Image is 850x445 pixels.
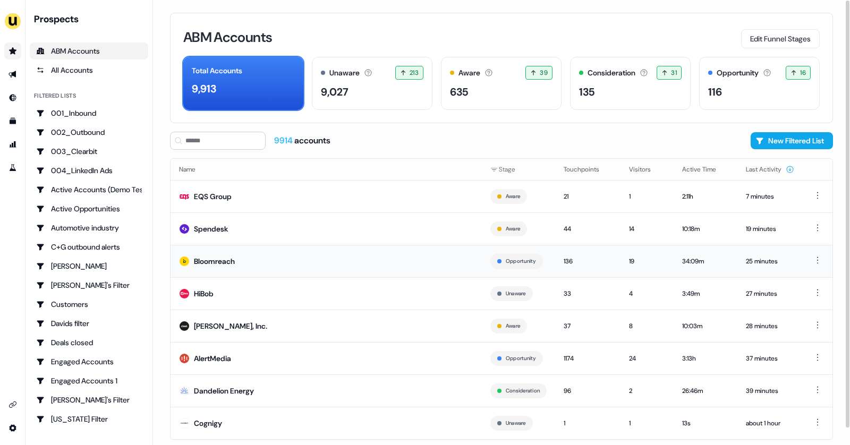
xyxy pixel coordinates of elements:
a: Go to Davids filter [30,315,148,332]
div: [PERSON_NAME], Inc. [194,321,267,331]
a: Go to prospects [4,42,21,59]
a: Go to 004_LinkedIn Ads [30,162,148,179]
div: 135 [579,84,594,100]
div: Davids filter [36,318,142,329]
div: 004_LinkedIn Ads [36,165,142,176]
a: Go to integrations [4,420,21,437]
span: 16 [800,67,806,78]
div: 37 [564,321,612,331]
button: Unaware [506,418,526,428]
div: Consideration [588,67,635,79]
div: 96 [564,386,612,396]
div: 9,027 [321,84,348,100]
div: Prospects [34,13,148,25]
button: Edit Funnel Stages [741,29,820,48]
a: Go to Active Accounts (Demo Test) [30,181,148,198]
div: [US_STATE] Filter [36,414,142,424]
a: Go to Engaged Accounts [30,353,148,370]
div: [PERSON_NAME] [36,261,142,271]
div: Automotive industry [36,222,142,233]
div: AlertMedia [194,353,231,364]
div: 19 minutes [746,224,794,234]
div: Unaware [329,67,360,79]
div: C+G outbound alerts [36,242,142,252]
div: 28 minutes [746,321,794,331]
div: HiBob [194,288,214,299]
span: 213 [410,67,419,78]
div: Active Accounts (Demo Test) [36,184,142,195]
div: Cognigy [194,418,222,429]
a: Go to integrations [4,396,21,413]
div: 1 [629,418,665,429]
a: Go to C+G outbound alerts [30,238,148,255]
div: 3:49m [682,288,729,299]
div: 1 [629,191,665,202]
div: 39 minutes [746,386,794,396]
a: Go to 003_Clearbit [30,143,148,160]
a: Go to Deals closed [30,334,148,351]
div: 136 [564,256,612,267]
a: ABM Accounts [30,42,148,59]
div: Engaged Accounts 1 [36,375,142,386]
div: Customers [36,299,142,310]
div: Total Accounts [192,65,242,76]
div: 33 [564,288,612,299]
a: Go to Geneviève's Filter [30,391,148,408]
button: Aware [506,321,520,331]
a: Go to Georgia Filter [30,410,148,427]
a: Go to attribution [4,136,21,153]
a: Go to 001_Inbound [30,105,148,122]
button: Last Activity [746,160,794,179]
div: Deals closed [36,337,142,348]
div: 25 minutes [746,256,794,267]
h3: ABM Accounts [183,30,272,44]
div: 001_Inbound [36,108,142,118]
div: 4 [629,288,665,299]
div: 26:46m [682,386,729,396]
div: Engaged Accounts [36,356,142,367]
div: 37 minutes [746,353,794,364]
a: Go to Charlotte Stone [30,258,148,275]
div: All Accounts [36,65,142,75]
a: Go to experiments [4,159,21,176]
button: Unaware [506,289,526,298]
a: All accounts [30,62,148,79]
div: Bloomreach [194,256,235,267]
div: 14 [629,224,665,234]
div: 44 [564,224,612,234]
div: 635 [450,84,468,100]
a: Go to outbound experience [4,66,21,83]
div: Opportunity [717,67,759,79]
div: 21 [564,191,612,202]
th: Name [171,159,482,180]
button: Consideration [506,386,540,396]
a: Go to Active Opportunities [30,200,148,217]
div: [PERSON_NAME]'s Filter [36,280,142,290]
div: 1174 [564,353,612,364]
a: Go to 002_Outbound [30,124,148,141]
div: 8 [629,321,665,331]
div: 10:03m [682,321,729,331]
div: 19 [629,256,665,267]
button: New Filtered List [751,132,833,149]
div: 13s [682,418,729,429]
div: Dandelion Energy [194,386,254,396]
a: Go to Inbound [4,89,21,106]
div: 24 [629,353,665,364]
div: EQS Group [194,191,232,202]
span: 31 [671,67,677,78]
div: Filtered lists [34,91,76,100]
button: Active Time [682,160,729,179]
div: about 1 hour [746,418,794,429]
button: Touchpoints [564,160,612,179]
a: Go to Charlotte's Filter [30,277,148,294]
button: Aware [506,224,520,234]
div: Stage [490,164,547,175]
div: 3:13h [682,353,729,364]
div: accounts [274,135,330,147]
div: 7 minutes [746,191,794,202]
div: 116 [708,84,722,100]
div: 2:11h [682,191,729,202]
div: Spendesk [194,224,228,234]
div: [PERSON_NAME]'s Filter [36,395,142,405]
